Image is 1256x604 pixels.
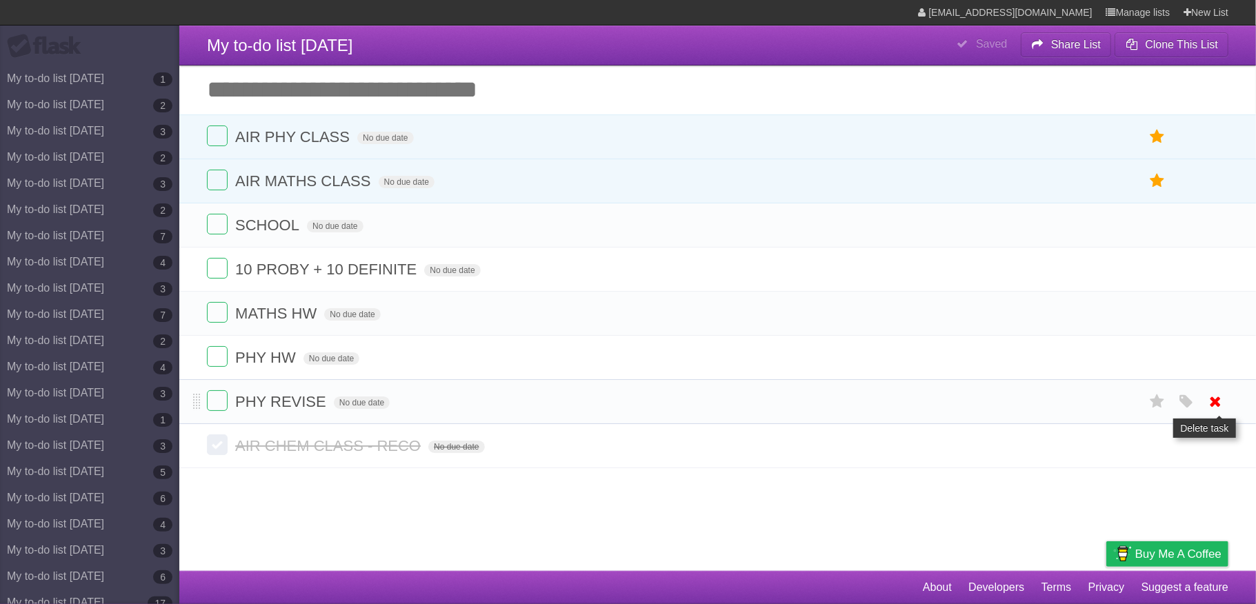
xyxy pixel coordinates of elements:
a: About [923,574,952,601]
b: 6 [153,570,172,584]
label: Done [207,258,228,279]
button: Clone This List [1115,32,1228,57]
label: Star task [1144,125,1170,148]
b: 3 [153,177,172,191]
span: AIR CHEM CLASS - RECO [235,437,424,454]
label: Done [207,390,228,411]
span: No due date [324,308,380,321]
b: 5 [153,465,172,479]
b: 3 [153,387,172,401]
label: Done [207,214,228,234]
b: 2 [153,99,172,112]
label: Done [207,125,228,146]
span: No due date [428,441,484,453]
b: 3 [153,282,172,296]
span: No due date [334,396,390,409]
span: No due date [303,352,359,365]
span: AIR PHY CLASS [235,128,353,145]
b: 6 [153,492,172,505]
a: Suggest a feature [1142,574,1228,601]
span: MATHS HW [235,305,320,322]
a: Developers [968,574,1024,601]
b: 3 [153,125,172,139]
span: Buy me a coffee [1135,542,1222,566]
span: My to-do list [DATE] [207,36,353,54]
label: Done [207,170,228,190]
span: PHY REVISE [235,393,330,410]
label: Done [207,302,228,323]
b: 1 [153,413,172,427]
button: Share List [1021,32,1112,57]
label: Star task [1144,390,1170,413]
span: 10 PROBY + 10 DEFINITE [235,261,420,278]
label: Star task [1144,170,1170,192]
span: AIR MATHS CLASS [235,172,374,190]
a: Privacy [1088,574,1124,601]
b: 4 [153,518,172,532]
b: Saved [976,38,1007,50]
b: 3 [153,544,172,558]
div: Flask [7,34,90,59]
span: No due date [357,132,413,144]
span: No due date [307,220,363,232]
b: 2 [153,334,172,348]
b: 7 [153,308,172,322]
b: 2 [153,203,172,217]
label: Done [207,346,228,367]
b: 3 [153,439,172,453]
span: SCHOOL [235,217,303,234]
label: Done [207,434,228,455]
b: Share List [1051,39,1101,50]
span: No due date [379,176,435,188]
b: 7 [153,230,172,243]
b: Clone This List [1145,39,1218,50]
b: 2 [153,151,172,165]
a: Terms [1041,574,1072,601]
b: 1 [153,72,172,86]
b: 4 [153,256,172,270]
span: No due date [424,264,480,276]
span: PHY HW [235,349,299,366]
b: 4 [153,361,172,374]
a: Buy me a coffee [1106,541,1228,567]
img: Buy me a coffee [1113,542,1132,565]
